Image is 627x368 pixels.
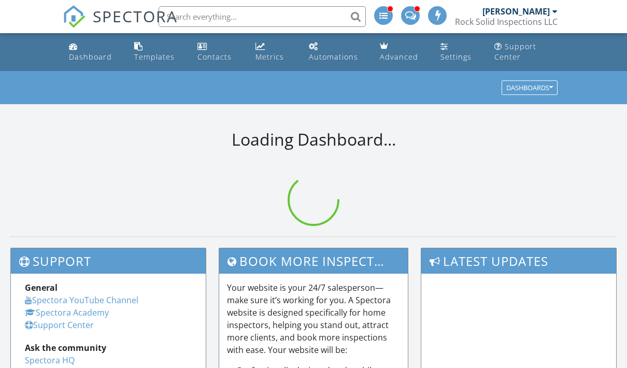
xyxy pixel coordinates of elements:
[482,6,550,17] div: [PERSON_NAME]
[197,52,232,62] div: Contacts
[502,81,558,95] button: Dashboards
[25,342,192,354] div: Ask the community
[25,307,109,318] a: Spectora Academy
[380,52,418,62] div: Advanced
[63,14,178,36] a: SPECTORA
[65,37,122,67] a: Dashboard
[63,5,85,28] img: The Best Home Inspection Software - Spectora
[251,37,296,67] a: Metrics
[255,52,284,62] div: Metrics
[421,248,616,274] h3: Latest Updates
[11,248,206,274] h3: Support
[227,281,400,356] p: Your website is your 24/7 salesperson—make sure it’s working for you. A Spectora website is desig...
[490,37,562,67] a: Support Center
[25,294,138,306] a: Spectora YouTube Channel
[494,41,536,62] div: Support Center
[376,37,428,67] a: Advanced
[455,17,558,27] div: Rock Solid Inspections LLC
[506,84,553,92] div: Dashboards
[69,52,112,62] div: Dashboard
[436,37,481,67] a: Settings
[93,5,178,27] span: SPECTORA
[305,37,368,67] a: Automations (Advanced)
[193,37,243,67] a: Contacts
[309,52,358,62] div: Automations
[25,282,58,293] strong: General
[130,37,185,67] a: Templates
[440,52,472,62] div: Settings
[134,52,175,62] div: Templates
[25,319,94,331] a: Support Center
[219,248,408,274] h3: Book More Inspections
[159,6,366,27] input: Search everything...
[25,355,75,366] a: Spectora HQ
